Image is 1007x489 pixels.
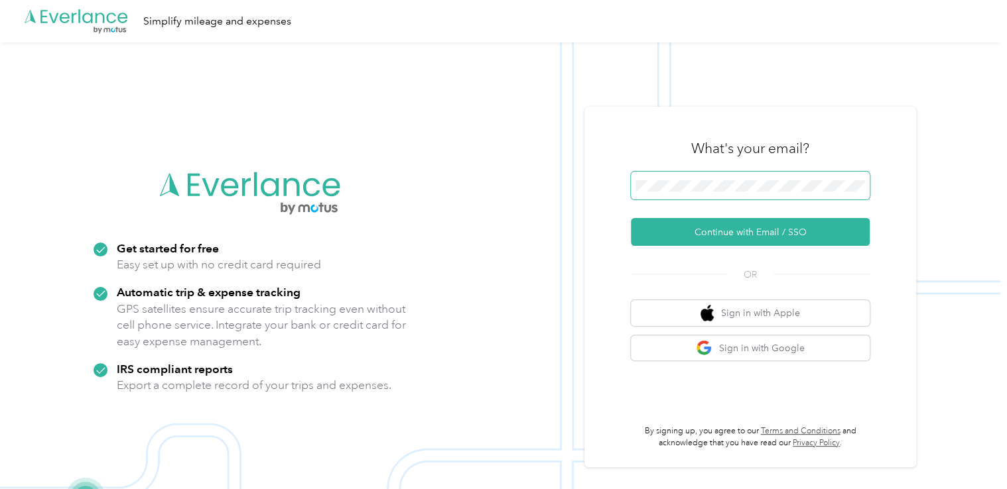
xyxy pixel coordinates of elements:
p: Export a complete record of your trips and expenses. [117,377,391,394]
button: apple logoSign in with Apple [631,300,870,326]
p: Easy set up with no credit card required [117,256,321,273]
p: By signing up, you agree to our and acknowledge that you have read our . [631,425,870,449]
button: google logoSign in with Google [631,335,870,361]
strong: Automatic trip & expense tracking [117,285,301,299]
img: google logo [696,340,712,356]
p: GPS satellites ensure accurate trip tracking even without cell phone service. Integrate your bank... [117,301,407,350]
h3: What's your email? [691,139,809,158]
a: Privacy Policy [793,438,840,448]
img: apple logo [701,305,714,321]
span: OR [727,268,773,282]
strong: IRS compliant reports [117,362,233,376]
div: Simplify mileage and expenses [143,13,291,30]
strong: Get started for free [117,241,219,255]
button: Continue with Email / SSO [631,218,870,246]
a: Terms and Conditions [761,426,840,436]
